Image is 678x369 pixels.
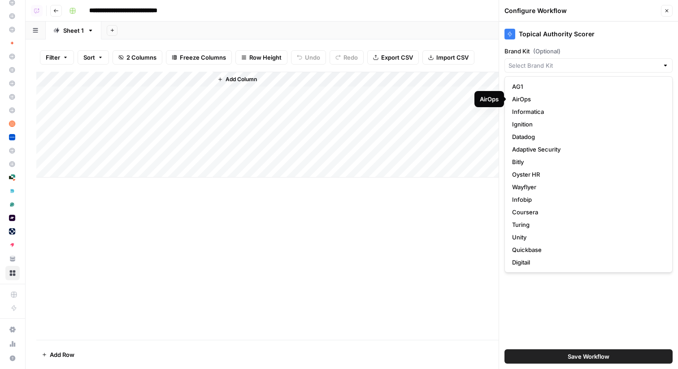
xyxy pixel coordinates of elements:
span: Unity [512,233,661,242]
span: Import CSV [436,53,469,62]
button: Undo [291,50,326,65]
img: 6qj8gtflwv87ps1ofr2h870h2smq [9,201,15,208]
span: (Optional) [533,47,561,56]
span: Wayflyer [512,182,661,191]
span: Quickbase [512,245,661,254]
button: Freeze Columns [166,50,232,65]
button: Sort [78,50,109,65]
a: Your Data [5,252,20,266]
span: 2 Columns [126,53,156,62]
input: Select Brand Kit [508,61,659,70]
span: Freeze Columns [180,53,226,62]
button: Export CSV [367,50,419,65]
img: pf0m9uptbb5lunep0ouiqv2syuku [9,215,15,221]
img: 21cqirn3y8po2glfqu04segrt9y0 [9,188,15,194]
div: Topical Authority Scorer [504,29,673,39]
button: Import CSV [422,50,474,65]
span: Oyster HR [512,170,661,179]
div: AirOps [480,95,499,104]
span: Bitly [512,157,661,166]
button: Filter [40,50,74,65]
span: Informatica [512,107,661,116]
span: Turing [512,220,661,229]
img: 8r7vcgjp7k596450bh7nfz5jb48j [9,228,15,234]
button: Add Column [214,74,261,85]
span: Digitail [512,258,661,267]
span: Datadog [512,132,661,141]
button: Add Row [36,347,80,362]
span: Filter [46,53,60,62]
button: Redo [330,50,364,65]
button: Row Height [235,50,287,65]
span: AG1 [512,82,661,91]
img: jg2db1r2bojt4rpadgkfzs6jzbyg [9,40,15,46]
span: Undo [305,53,320,62]
label: Brand Kit [504,47,673,56]
span: Sort [83,53,95,62]
img: su6rzb6ooxtlguexw0i7h3ek2qys [9,174,15,181]
img: 1rmbdh83liigswmnvqyaq31zy2bw [9,134,15,140]
span: Add Row [50,350,74,359]
a: Usage [5,337,20,351]
button: Save Workflow [504,349,673,364]
span: Infobip [512,195,661,204]
span: Ignition [512,120,661,129]
button: Help + Support [5,351,20,365]
span: Save Workflow [568,352,609,361]
div: Sheet 1 [63,26,84,35]
button: 2 Columns [113,50,162,65]
span: AirOps [512,95,661,104]
span: Add Column [226,75,257,83]
span: Row Height [249,53,282,62]
img: e96rwc90nz550hm4zzehfpz0of55 [9,121,15,127]
span: Redo [343,53,358,62]
a: Settings [5,322,20,337]
a: Browse [5,266,20,280]
span: Coursera [512,208,661,217]
a: Sheet 1 [46,22,101,39]
span: Adaptive Security [512,145,661,154]
img: piswy9vrvpur08uro5cr7jpu448u [9,242,15,248]
span: Export CSV [381,53,413,62]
